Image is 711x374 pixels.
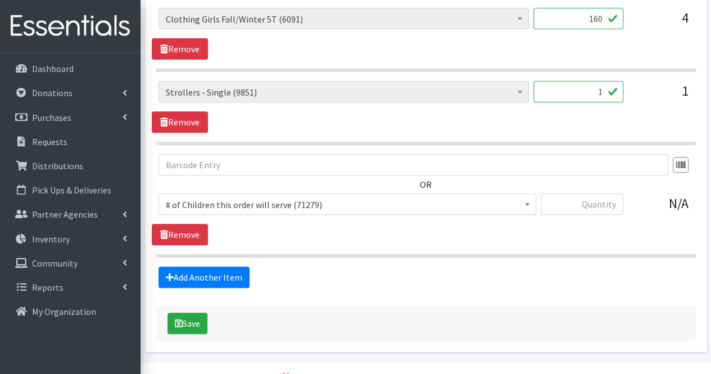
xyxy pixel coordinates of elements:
[32,160,83,172] p: Distributions
[152,224,208,245] a: Remove
[4,228,136,250] a: Inventory
[158,8,529,29] span: Clothing Girls Fall/Winter 5T (6091)
[632,8,689,38] div: 4
[32,258,78,269] p: Community
[167,313,207,334] button: Save
[4,179,136,201] a: Pick Ups & Deliveries
[158,81,529,102] span: Strollers - Single (9851)
[4,130,136,153] a: Requests
[166,84,522,100] span: Strollers - Single (9851)
[152,111,208,133] a: Remove
[4,155,136,177] a: Distributions
[32,306,96,317] p: My Organization
[4,106,136,129] a: Purchases
[152,38,208,60] a: Remove
[4,203,136,226] a: Partner Agencies
[4,57,136,80] a: Dashboard
[158,267,250,288] a: Add Another Item
[632,81,689,111] div: 1
[4,82,136,104] a: Donations
[32,63,74,74] p: Dashboard
[32,209,98,220] p: Partner Agencies
[32,233,70,245] p: Inventory
[32,184,111,196] p: Pick Ups & Deliveries
[158,193,536,215] span: # of Children this order will serve (71279)
[541,193,623,215] input: Quantity
[32,282,64,293] p: Reports
[4,7,136,45] img: HumanEssentials
[32,87,73,98] p: Donations
[533,8,623,29] input: Quantity
[632,193,689,224] div: N/A
[166,11,522,27] span: Clothing Girls Fall/Winter 5T (6091)
[420,178,432,191] label: OR
[158,154,668,175] input: Barcode Entry
[4,300,136,323] a: My Organization
[533,81,623,102] input: Quantity
[4,276,136,299] a: Reports
[166,197,529,213] span: # of Children this order will serve (71279)
[32,112,71,123] p: Purchases
[4,252,136,274] a: Community
[32,136,67,147] p: Requests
